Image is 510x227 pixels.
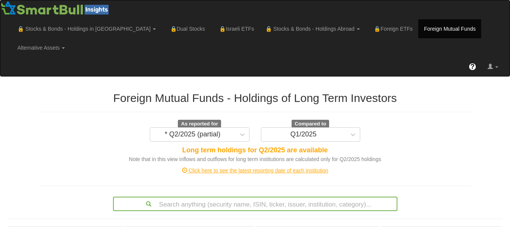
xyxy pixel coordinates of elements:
h2: Foreign Mutual Funds - Holdings of Long Term Investors [39,92,471,104]
a: 🔒Dual Stocks [162,19,210,38]
span: Compared to [292,120,329,128]
a: 🔒 Stocks & Bonds - Holdings in [GEOGRAPHIC_DATA] [12,19,162,38]
span: ? [471,63,475,70]
a: 🔒Foreign ETFs [366,19,419,38]
a: 🔒Israeli ETFs [210,19,259,38]
div: Click here to see the latest reporting date of each institution [33,167,477,174]
span: As reported for [178,120,221,128]
a: 🔒 Stocks & Bonds - Holdings Abroad [260,19,366,38]
a: Foreign Mutual Funds [418,19,481,38]
img: Smartbull [0,0,112,16]
div: Note that in this view inflows and outflows for long term institutions are calculated only for Q2... [39,155,471,163]
div: Long term holdings for Q2/2025 are available [39,146,471,155]
a: ? [463,57,482,76]
div: Q1/2025 [290,131,317,138]
div: Search anything (security name, ISIN, ticker, issuer, institution, category)... [114,197,397,210]
div: * Q2/2025 (partial) [165,131,220,138]
a: Alternative Assets [12,38,71,57]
